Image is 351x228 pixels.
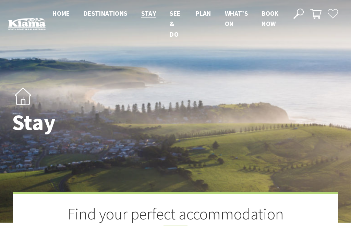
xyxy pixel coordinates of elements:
span: See & Do [170,9,180,38]
span: Plan [196,9,211,17]
span: Stay [141,9,156,17]
img: Kiama Logo [8,17,46,31]
span: Home [52,9,70,17]
h1: Stay [12,110,206,135]
span: What’s On [225,9,248,28]
nav: Main Menu [46,8,286,39]
span: Destinations [84,9,128,17]
h2: Find your perfect accommodation [47,204,304,226]
span: Book now [262,9,279,28]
